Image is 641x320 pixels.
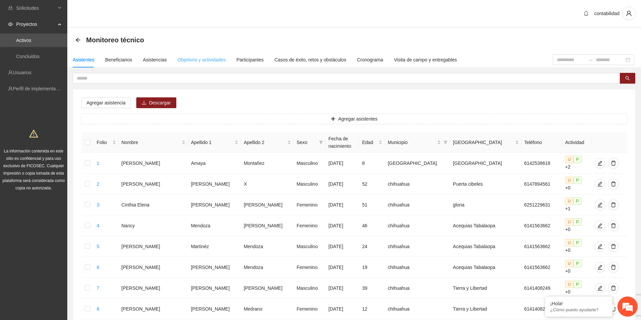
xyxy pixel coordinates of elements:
span: edit [595,244,605,249]
td: [DATE] [326,153,359,174]
span: P [573,177,581,184]
a: Concluidos [16,54,39,59]
td: +0 [562,236,592,257]
span: Edad [362,139,377,146]
span: Agregar asistentes [338,115,378,123]
button: delete [608,283,619,293]
span: delete [608,161,618,166]
button: edit [595,158,605,169]
td: [PERSON_NAME] [188,299,241,319]
span: edit [595,202,605,208]
div: Participantes [237,56,264,63]
td: Mendoza [241,257,294,278]
td: [PERSON_NAME] [119,174,188,194]
span: Monitoreo técnico [86,35,144,45]
td: [GEOGRAPHIC_DATA] [385,153,450,174]
td: 19 [359,257,385,278]
span: download [142,100,146,106]
span: U [565,260,573,267]
th: Fecha de nacimiento [326,132,359,153]
button: delete [608,179,619,189]
span: Descargar [149,99,171,106]
span: search [625,76,630,81]
span: plus [331,117,335,122]
td: Acequias Tabalaopa [450,257,522,278]
span: U [565,197,573,205]
td: 6141563662 [522,236,563,257]
button: delete [608,304,619,314]
th: Actividad [562,132,592,153]
span: filter [319,140,323,144]
td: 51 [359,194,385,215]
td: [PERSON_NAME] [119,153,188,174]
span: contabilidad [594,11,619,16]
td: Mendoza [241,236,294,257]
span: U [565,218,573,226]
span: eye [8,22,13,27]
span: edit [595,285,605,291]
a: Perfil de implementadora [13,86,65,91]
td: +0 [562,257,592,278]
td: +1 [562,194,592,215]
button: downloadDescargar [136,97,176,108]
span: filter [443,140,448,144]
td: [PERSON_NAME] [188,257,241,278]
span: edit [595,265,605,270]
td: [PERSON_NAME] [188,194,241,215]
div: ¡Hola! [550,301,607,306]
div: Chatee con nosotros ahora [35,34,113,43]
span: U [565,239,573,246]
td: Cinthia Elena [119,194,188,215]
span: Estamos en línea. [39,90,93,157]
td: Nancy [119,215,188,236]
td: Masculino [294,153,326,174]
a: 2 [97,181,99,187]
td: 6147894561 [522,174,563,194]
span: delete [608,306,618,312]
a: Activos [16,38,31,43]
span: Nombre [121,139,181,146]
span: U [565,177,573,184]
td: chihuahua [385,174,450,194]
button: edit [595,241,605,252]
span: edit [595,161,605,166]
span: P [573,218,581,226]
span: Municipio [388,139,436,146]
td: 52 [359,174,385,194]
a: 1 [97,161,99,166]
textarea: Escriba su mensaje y pulse “Intro” [3,183,128,207]
span: delete [608,265,618,270]
button: search [620,73,635,84]
td: +0 [562,174,592,194]
span: arrow-left [75,37,81,43]
div: Cronograma [357,56,383,63]
span: Sexo [296,139,316,146]
td: [DATE] [326,257,359,278]
span: swap-right [588,57,593,62]
th: Edad [359,132,385,153]
div: Beneficiarios [105,56,132,63]
td: [PERSON_NAME] [119,236,188,257]
td: +2 [562,153,592,174]
span: inbox [8,6,13,10]
button: delete [608,220,619,231]
th: Apellido 1 [188,132,241,153]
td: Mendoza [188,215,241,236]
span: Apellido 2 [244,139,286,146]
span: U [565,281,573,288]
span: warning [29,129,38,138]
td: chihuahua [385,278,450,299]
td: 6142538618 [522,153,563,174]
span: [GEOGRAPHIC_DATA] [453,139,514,146]
span: Solicitudes [16,1,56,15]
div: Asistentes [73,56,95,63]
button: Agregar asistencia [81,97,131,108]
button: delete [608,158,619,169]
button: user [622,7,636,20]
td: X [241,174,294,194]
td: Medrano [241,299,294,319]
td: gloria [450,194,522,215]
a: 5 [97,244,99,249]
span: bell [581,11,591,16]
a: 8 [97,306,99,312]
